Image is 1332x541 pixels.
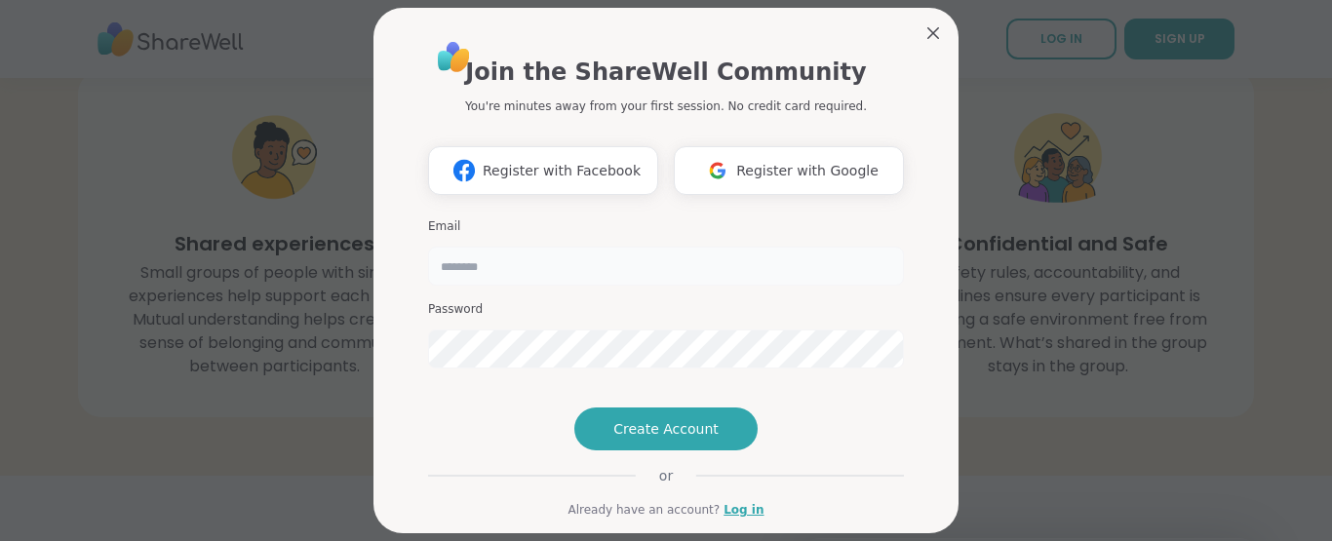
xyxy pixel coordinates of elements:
[699,152,736,188] img: ShareWell Logomark
[568,501,720,519] span: Already have an account?
[446,152,483,188] img: ShareWell Logomark
[724,501,764,519] a: Log in
[636,466,696,485] span: or
[613,419,719,439] span: Create Account
[428,146,658,195] button: Register with Facebook
[465,97,867,115] p: You're minutes away from your first session. No credit card required.
[483,161,641,181] span: Register with Facebook
[736,161,879,181] span: Register with Google
[574,407,758,450] button: Create Account
[674,146,904,195] button: Register with Google
[465,55,866,90] h1: Join the ShareWell Community
[428,301,904,318] h3: Password
[428,218,904,235] h3: Email
[432,35,476,79] img: ShareWell Logo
